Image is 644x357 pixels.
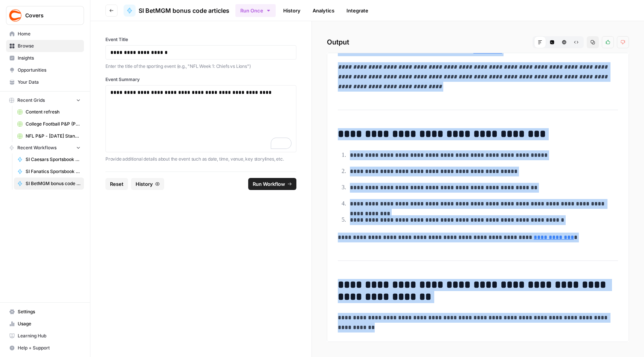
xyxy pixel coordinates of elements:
[279,5,305,17] a: History
[6,40,84,52] a: Browse
[14,130,84,142] a: NFL P&P - [DATE] Standard (Production) Grid
[124,5,229,17] a: SI BetMGM bonus code articles
[6,95,84,106] button: Recent Grids
[6,306,84,318] a: Settings
[18,55,81,61] span: Insights
[26,180,81,187] span: SI BetMGM bonus code articles
[6,330,84,342] a: Learning Hub
[110,89,291,149] div: To enrich screen reader interactions, please activate Accessibility in Grammarly extension settings
[18,308,81,315] span: Settings
[131,178,164,190] button: History
[18,332,81,339] span: Learning Hub
[6,342,84,354] button: Help + Support
[26,168,81,175] span: SI Fanatics Sportsbook promo articles
[105,178,128,190] button: Reset
[14,118,84,130] a: College Football P&P (Production) Grid (1)
[110,180,124,188] span: Reset
[25,12,71,19] span: Covers
[17,144,56,151] span: Recent Workflows
[6,28,84,40] a: Home
[308,5,339,17] a: Analytics
[235,4,276,17] button: Run Once
[18,320,81,327] span: Usage
[6,6,84,25] button: Workspace: Covers
[14,106,84,118] a: Content refresh
[342,5,373,17] a: Integrate
[6,318,84,330] a: Usage
[139,6,229,15] span: SI BetMGM bonus code articles
[105,36,296,43] label: Event Title
[105,155,296,163] p: Provide additional details about the event such as date, time, venue, key storylines, etc.
[26,133,81,139] span: NFL P&P - [DATE] Standard (Production) Grid
[248,178,296,190] button: Run Workflow
[105,76,296,83] label: Event Summary
[18,67,81,74] span: Opportunities
[9,9,22,22] img: Covers Logo
[14,153,84,165] a: SI Caesars Sportsbook promo code articles
[105,63,296,70] p: Enter the title of the sporting event (e.g., "NFL Week 1: Chiefs vs Lions")
[6,64,84,76] a: Opportunities
[18,79,81,86] span: Your Data
[18,31,81,37] span: Home
[6,52,84,64] a: Insights
[17,97,45,104] span: Recent Grids
[6,76,84,88] a: Your Data
[6,142,84,153] button: Recent Workflows
[18,345,81,351] span: Help + Support
[26,109,81,115] span: Content refresh
[26,156,81,163] span: SI Caesars Sportsbook promo code articles
[14,178,84,190] a: SI BetMGM bonus code articles
[26,121,81,127] span: College Football P&P (Production) Grid (1)
[14,165,84,178] a: SI Fanatics Sportsbook promo articles
[253,180,285,188] span: Run Workflow
[136,180,153,188] span: History
[327,36,629,48] h2: Output
[18,43,81,49] span: Browse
